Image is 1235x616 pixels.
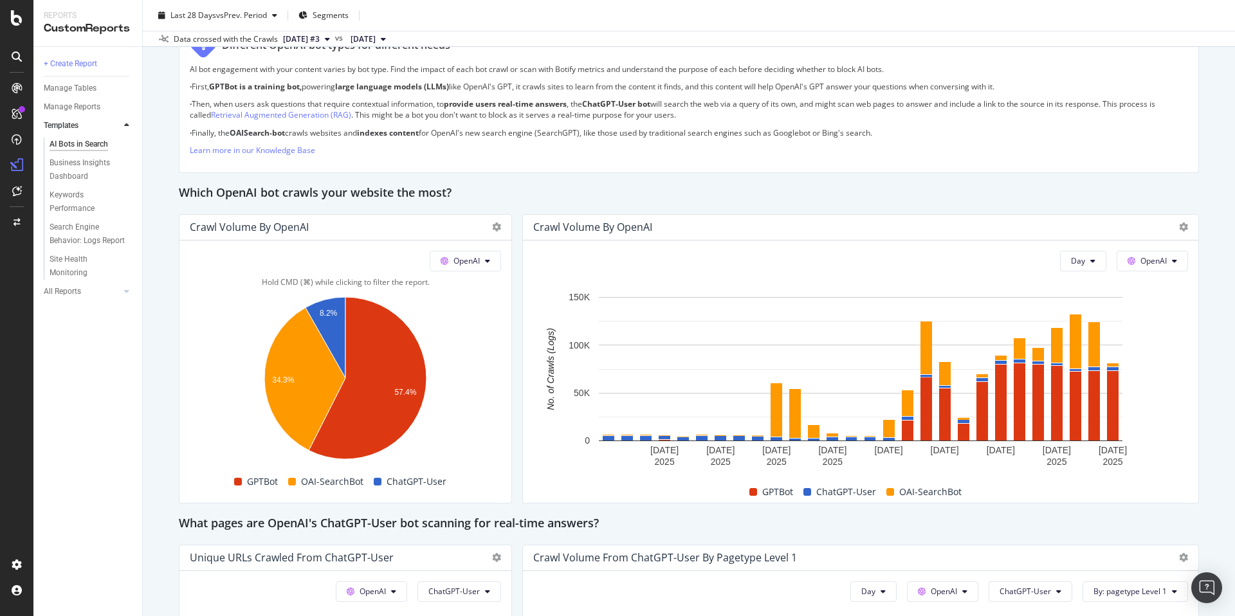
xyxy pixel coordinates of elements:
strong: · [190,127,192,138]
text: [DATE] [762,445,791,455]
span: 2025 Oct. 9th #3 [283,33,320,45]
a: Retrieval Augmented Generation (RAG) [211,109,351,120]
span: 2025 Sep. 6th [351,33,376,45]
div: + Create Report [44,57,97,71]
span: OAI-SearchBot [899,484,962,500]
div: Crawl Volume by OpenAIOpenAIHold CMD (⌘) while clicking to filter the report.A chart.GPTBotOAI-Se... [179,214,512,503]
strong: · [190,98,192,109]
div: Reports [44,10,132,21]
text: [DATE] [818,445,846,455]
a: Search Engine Behavior: Logs Report [50,221,133,248]
a: Manage Tables [44,82,133,95]
div: Manage Reports [44,100,100,114]
button: Day [850,581,897,602]
strong: indexes content [357,127,419,138]
text: [DATE] [875,445,903,455]
button: OpenAI [1117,251,1188,271]
button: OpenAI [907,581,978,602]
h2: What pages are OpenAI's ChatGPT-User bot scanning for real-time answers? [179,514,599,534]
span: By: pagetype Level 1 [1093,586,1167,597]
span: Segments [313,10,349,21]
strong: large language models (LLMs) [335,81,449,92]
div: Data crossed with the Crawls [174,33,278,45]
div: Crawl Volume by OpenAI [533,221,652,233]
button: ChatGPT-User [989,581,1072,602]
p: Finally, the crawls websites and for OpenAI's new search engine (SearchGPT), like those used by t... [190,127,1188,138]
span: vs [335,32,345,44]
text: 100K [569,340,590,350]
div: CustomReports [44,21,132,36]
a: All Reports [44,285,120,298]
text: 8.2% [320,309,338,318]
span: OpenAI [360,586,386,597]
a: Templates [44,119,120,132]
div: AI Bots in Search [50,138,108,151]
a: Learn more in our Knowledge Base [190,145,315,156]
div: Business Insights Dashboard [50,156,123,183]
text: [DATE] [931,445,959,455]
a: AI Bots in Search [50,138,133,151]
strong: ChatGPT-User bot [582,98,650,109]
div: Which OpenAI bot crawls your website the most? [179,183,1199,204]
div: What pages are OpenAI's ChatGPT-User bot scanning for real-time answers? [179,514,1199,534]
div: Manage Tables [44,82,96,95]
p: AI bot engagement with your content varies by bot type. Find the impact of each bot crawl or scan... [190,64,1188,75]
span: GPTBot [247,474,278,489]
button: Last 28 DaysvsPrev. Period [153,5,282,26]
button: Day [1060,251,1106,271]
strong: provide users real-time answers [444,98,567,109]
svg: A chart. [190,291,501,471]
a: + Create Report [44,57,133,71]
button: ChatGPT-User [417,581,501,602]
div: Unique URLs Crawled from ChatGPT-User [190,551,394,564]
div: Keywords Performance [50,188,122,215]
span: OpenAI [1140,255,1167,266]
text: 150K [569,292,590,302]
span: vs Prev. Period [216,10,267,21]
text: No. of Crawls (Logs) [545,328,556,410]
div: Site Health Monitoring [50,253,122,280]
a: Business Insights Dashboard [50,156,133,183]
div: Templates [44,119,78,132]
text: [DATE] [1043,445,1071,455]
text: 0 [585,435,590,446]
p: Then, when users ask questions that require contextual information, to , the will search the web ... [190,98,1188,120]
button: [DATE] [345,32,391,47]
div: Crawl Volume from ChatGPT-User by pagetype Level 1 [533,551,797,564]
span: GPTBot [762,484,793,500]
button: OpenAI [336,581,407,602]
a: Site Health Monitoring [50,253,133,280]
span: Day [861,586,875,597]
span: OpenAI [453,255,480,266]
text: [DATE] [706,445,735,455]
div: Crawl Volume by OpenAIDayOpenAIA chart.GPTBotChatGPT-UserOAI-SearchBot [522,214,1199,503]
text: 57.4% [394,388,416,397]
svg: A chart. [533,291,1188,471]
button: OpenAI [430,251,501,271]
a: Keywords Performance [50,188,133,215]
text: [DATE] [1099,445,1127,455]
text: 50K [574,388,590,398]
div: Open Intercom Messenger [1191,572,1222,603]
div: All Reports [44,285,81,298]
text: [DATE] [987,445,1015,455]
span: ChatGPT-User [1000,586,1051,597]
span: OAI-SearchBot [301,474,363,489]
p: First, powering like OpenAI's GPT, it crawls sites to learn from the content it finds, and this c... [190,81,1188,92]
text: 2025 [1102,457,1122,467]
text: [DATE] [650,445,679,455]
a: Manage Reports [44,100,133,114]
span: OpenAI [931,586,957,597]
div: Different OpenAI bot types for different needsAI bot engagement with your content varies by bot t... [179,21,1199,173]
button: By: pagetype Level 1 [1083,581,1188,602]
text: 2025 [655,457,675,467]
div: Crawl Volume by OpenAI [190,221,309,233]
span: ChatGPT-User [816,484,876,500]
h2: Which OpenAI bot crawls your website the most? [179,183,452,204]
span: ChatGPT-User [387,474,446,489]
text: 2025 [767,457,787,467]
text: 2025 [711,457,731,467]
text: 2025 [1047,457,1066,467]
